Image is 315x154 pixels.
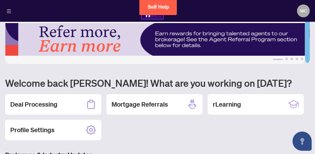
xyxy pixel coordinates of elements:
[7,9,11,13] span: menu
[296,58,298,60] button: 4
[148,4,169,10] span: Self Help
[213,100,241,109] h2: rLearning
[5,77,310,89] h1: Welcome back [PERSON_NAME]! What are you working on [DATE]?
[300,7,307,14] span: WC
[10,126,54,134] h2: Profile Settings
[273,58,283,60] button: 1
[112,100,168,109] h2: Mortgage Referrals
[291,58,293,60] button: 3
[301,58,303,60] button: 5
[293,132,312,151] button: Open asap
[286,58,288,60] button: 2
[5,15,305,64] img: Slide 0
[10,100,57,109] h2: Deal Processing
